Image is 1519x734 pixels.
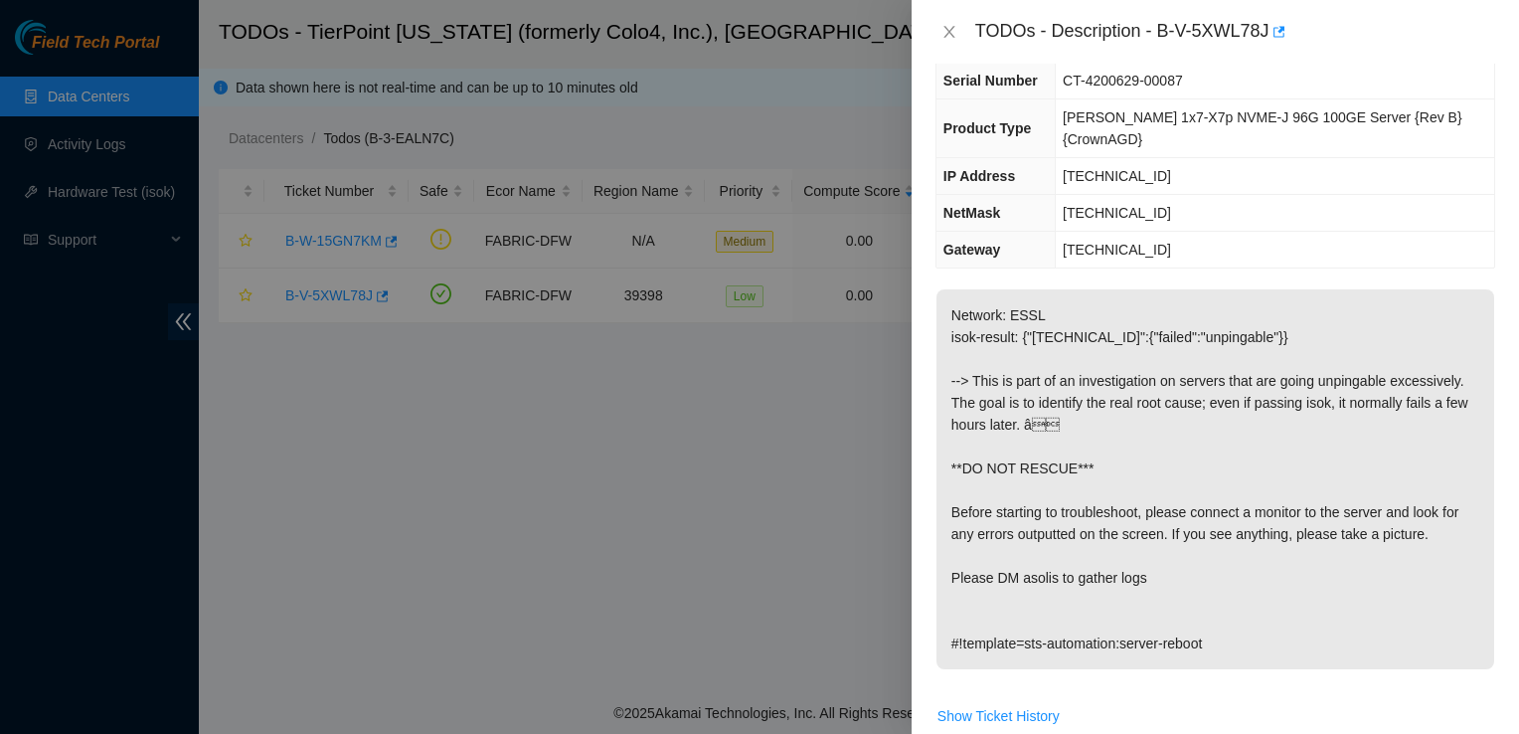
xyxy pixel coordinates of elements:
[943,168,1015,184] span: IP Address
[941,24,957,40] span: close
[936,289,1494,669] p: Network: ESSL isok-result: {"[TECHNICAL_ID]":{"failed":"unpingable"}} --> This is part of an inve...
[936,700,1061,732] button: Show Ticket History
[935,23,963,42] button: Close
[943,120,1031,136] span: Product Type
[1063,168,1171,184] span: [TECHNICAL_ID]
[1063,205,1171,221] span: [TECHNICAL_ID]
[1063,242,1171,258] span: [TECHNICAL_ID]
[1063,109,1462,147] span: [PERSON_NAME] 1x7-X7p NVME-J 96G 100GE Server {Rev B}{CrownAGD}
[943,73,1038,89] span: Serial Number
[975,16,1495,48] div: TODOs - Description - B-V-5XWL78J
[937,705,1060,727] span: Show Ticket History
[943,242,1001,258] span: Gateway
[943,205,1001,221] span: NetMask
[1063,73,1183,89] span: CT-4200629-00087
